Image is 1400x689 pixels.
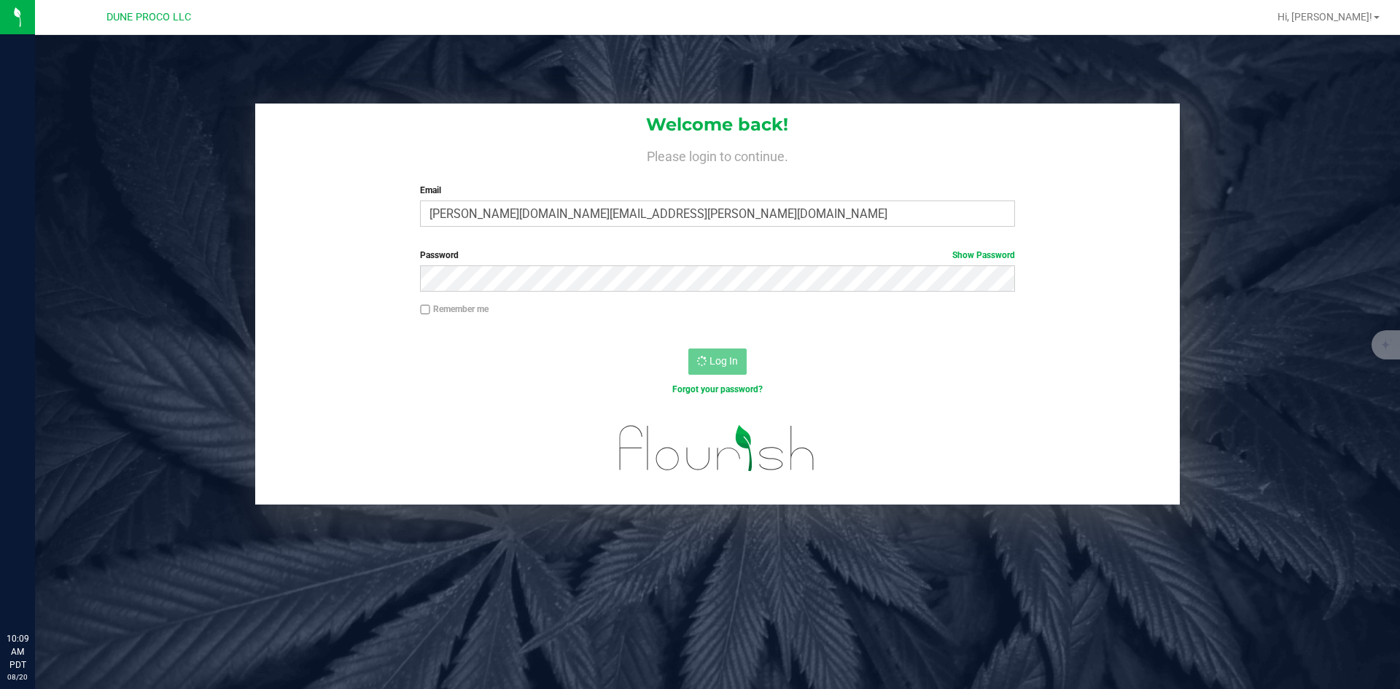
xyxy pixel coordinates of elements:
span: Password [420,250,459,260]
a: Show Password [952,250,1015,260]
h4: Please login to continue. [255,146,1180,163]
button: Log In [688,349,747,375]
h1: Welcome back! [255,115,1180,134]
p: 10:09 AM PDT [7,632,28,672]
input: Remember me [420,305,430,315]
a: Forgot your password? [672,384,763,394]
p: 08/20 [7,672,28,682]
span: DUNE PROCO LLC [106,11,191,23]
label: Remember me [420,303,489,316]
img: flourish_logo.svg [602,411,833,486]
span: Log In [709,355,738,367]
span: Hi, [PERSON_NAME]! [1277,11,1372,23]
label: Email [420,184,1014,197]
